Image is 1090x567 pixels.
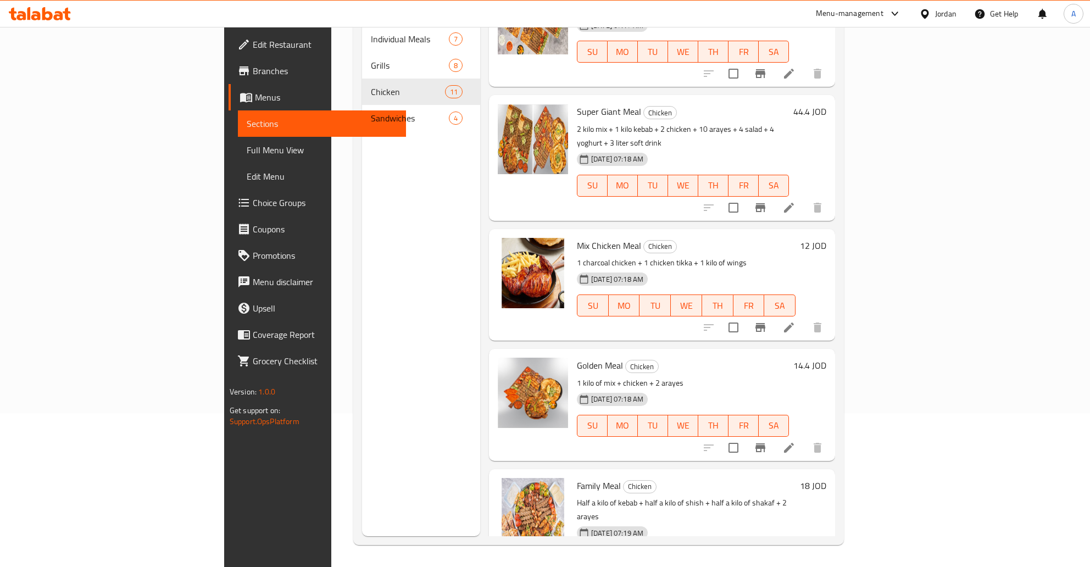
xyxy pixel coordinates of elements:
[722,316,745,339] span: Select to update
[449,112,463,125] div: items
[229,295,406,321] a: Upsell
[582,418,603,433] span: SU
[642,44,664,60] span: TU
[747,60,774,87] button: Branch-specific-item
[371,59,449,72] span: Grills
[668,415,698,437] button: WE
[371,32,449,46] span: Individual Meals
[759,175,789,197] button: SA
[935,8,956,20] div: Jordan
[733,294,765,316] button: FR
[728,41,759,63] button: FR
[642,418,664,433] span: TU
[804,314,831,341] button: delete
[800,238,826,253] h6: 12 JOD
[229,84,406,110] a: Menus
[229,216,406,242] a: Coupons
[672,177,694,193] span: WE
[229,58,406,84] a: Branches
[587,528,648,538] span: [DATE] 07:19 AM
[238,110,406,137] a: Sections
[747,314,774,341] button: Branch-specific-item
[703,44,724,60] span: TH
[253,196,397,209] span: Choice Groups
[253,38,397,51] span: Edit Restaurant
[624,480,656,493] span: Chicken
[722,62,745,85] span: Select to update
[582,44,603,60] span: SU
[362,79,480,105] div: Chicken11
[782,321,796,334] a: Edit menu item
[733,418,754,433] span: FR
[747,194,774,221] button: Branch-specific-item
[608,41,638,63] button: MO
[643,106,677,119] div: Chicken
[769,298,791,314] span: SA
[816,7,883,20] div: Menu-management
[612,418,633,433] span: MO
[698,175,728,197] button: TH
[577,237,641,254] span: Mix Chicken Meal
[638,415,668,437] button: TU
[782,67,796,80] a: Edit menu item
[230,403,280,418] span: Get support on:
[625,360,659,373] div: Chicken
[253,328,397,341] span: Coverage Report
[626,360,658,373] span: Chicken
[644,298,666,314] span: TU
[672,418,694,433] span: WE
[577,357,623,374] span: Golden Meal
[577,294,609,316] button: SU
[229,31,406,58] a: Edit Restaurant
[703,177,724,193] span: TH
[582,298,604,314] span: SU
[449,32,463,46] div: items
[698,41,728,63] button: TH
[498,358,568,428] img: Golden Meal
[759,415,789,437] button: SA
[733,177,754,193] span: FR
[371,112,449,125] span: Sandwiches
[577,123,789,150] p: 2 kilo mix + 1 kilo kebab + 2 chicken + 10 arayes + 4 salad + 4 yoghurt + 3 liter soft drink
[642,177,664,193] span: TU
[763,418,785,433] span: SA
[577,477,621,494] span: Family Meal
[668,175,698,197] button: WE
[609,294,640,316] button: MO
[793,104,826,119] h6: 44.4 JOD
[638,41,668,63] button: TU
[229,269,406,295] a: Menu disclaimer
[738,298,760,314] span: FR
[449,59,463,72] div: items
[608,175,638,197] button: MO
[229,190,406,216] a: Choice Groups
[804,435,831,461] button: delete
[247,143,397,157] span: Full Menu View
[747,435,774,461] button: Branch-specific-item
[613,298,636,314] span: MO
[671,294,702,316] button: WE
[644,240,676,253] span: Chicken
[698,415,728,437] button: TH
[229,348,406,374] a: Grocery Checklist
[449,34,462,45] span: 7
[362,26,480,52] div: Individual Meals7
[800,478,826,493] h6: 18 JOD
[728,175,759,197] button: FR
[804,60,831,87] button: delete
[672,44,694,60] span: WE
[577,41,608,63] button: SU
[255,91,397,104] span: Menus
[644,107,676,119] span: Chicken
[703,418,724,433] span: TH
[371,85,445,98] span: Chicken
[229,321,406,348] a: Coverage Report
[728,415,759,437] button: FR
[1071,8,1076,20] span: A
[759,41,789,63] button: SA
[582,177,603,193] span: SU
[782,441,796,454] a: Edit menu item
